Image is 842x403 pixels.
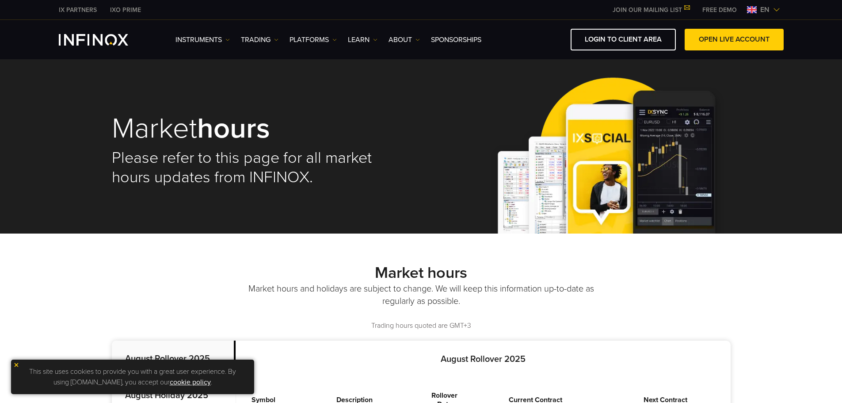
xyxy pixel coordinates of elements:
a: PLATFORMS [290,35,337,45]
strong: Market hours [375,263,467,282]
strong: August Rollover 2025 [125,353,210,364]
span: en [757,4,773,15]
a: INFINOX Logo [59,34,149,46]
a: Learn [348,35,377,45]
a: JOIN OUR MAILING LIST [606,6,696,14]
p: This site uses cookies to provide you with a great user experience. By using [DOMAIN_NAME], you a... [15,364,250,390]
h1: Market [112,114,409,144]
strong: hours [197,111,270,146]
h2: Please refer to this page for all market hours updates from INFINOX. [112,148,409,187]
a: INFINOX [103,5,148,15]
a: SPONSORSHIPS [431,35,481,45]
a: INFINOX [52,5,103,15]
a: INFINOX MENU [696,5,743,15]
a: OPEN LIVE ACCOUNT [685,29,784,50]
a: LOGIN TO CLIENT AREA [571,29,676,50]
a: Instruments [175,35,230,45]
strong: August Rollover 2025 [441,354,526,365]
p: Trading hours quoted are GMT+3 [112,321,731,331]
p: Market hours and holidays are subject to change. We will keep this information up-to-date as regu... [247,283,596,307]
a: cookie policy [170,378,211,387]
a: ABOUT [389,35,420,45]
img: yellow close icon [13,362,19,368]
strong: August Holiday 2025 [125,390,208,401]
a: TRADING [241,35,278,45]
